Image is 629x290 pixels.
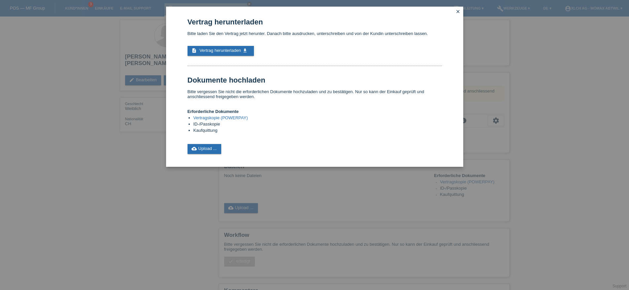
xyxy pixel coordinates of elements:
h4: Erforderliche Dokumente [188,109,442,114]
i: get_app [242,48,248,53]
a: close [454,8,462,16]
h1: Dokumente hochladen [188,76,442,84]
li: ID-/Passkopie [193,122,442,128]
h1: Vertrag herunterladen [188,18,442,26]
a: cloud_uploadUpload ... [188,144,222,154]
i: close [455,9,461,14]
p: Bitte laden Sie den Vertrag jetzt herunter. Danach bitte ausdrucken, unterschreiben und von der K... [188,31,442,36]
span: Vertrag herunterladen [199,48,241,53]
a: description Vertrag herunterladen get_app [188,46,254,56]
li: Kaufquittung [193,128,442,134]
a: Vertragskopie (POWERPAY) [193,115,248,120]
i: description [192,48,197,53]
i: cloud_upload [192,146,197,151]
p: Bitte vergessen Sie nicht die erforderlichen Dokumente hochzuladen und zu bestätigen. Nur so kann... [188,89,442,99]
